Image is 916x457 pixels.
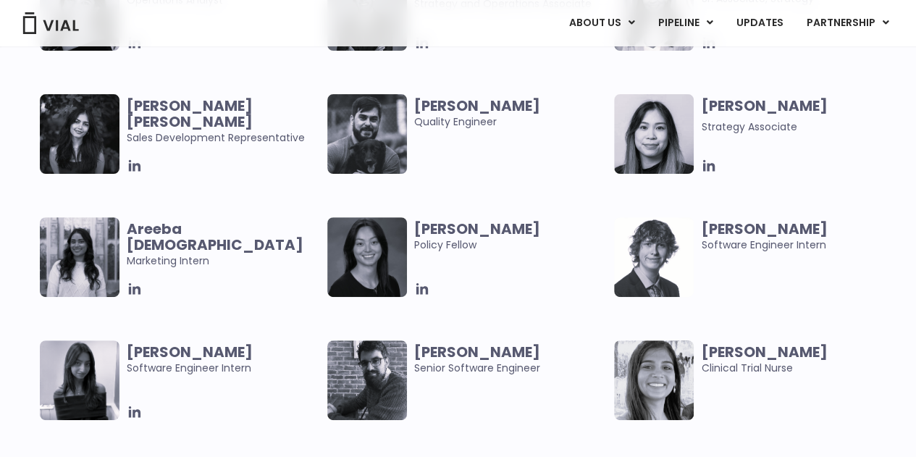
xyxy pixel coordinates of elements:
[414,98,608,130] span: Quality Engineer
[701,221,894,253] span: Software Engineer Intern
[614,340,694,420] img: Smiling woman named Deepa
[327,340,407,420] img: Smiling man named Dugi Surdulli
[127,342,253,362] b: [PERSON_NAME]
[127,344,320,376] span: Software Engineer Intern
[127,219,303,255] b: Areeba [DEMOGRAPHIC_DATA]
[127,221,320,269] span: Marketing Intern
[40,94,119,174] img: Smiling woman named Harman
[40,217,119,297] img: Smiling woman named Areeba
[414,96,540,116] b: [PERSON_NAME]
[414,221,608,253] span: Policy Fellow
[127,98,320,146] span: Sales Development Representative
[647,11,724,35] a: PIPELINEMenu Toggle
[414,344,608,376] span: Senior Software Engineer
[22,12,80,34] img: Vial Logo
[701,342,827,362] b: [PERSON_NAME]
[414,342,540,362] b: [PERSON_NAME]
[558,11,646,35] a: ABOUT USMenu Toggle
[701,344,894,376] span: Clinical Trial Nurse
[414,219,540,239] b: [PERSON_NAME]
[701,120,797,134] span: Strategy Associate
[701,219,827,239] b: [PERSON_NAME]
[701,96,827,116] b: [PERSON_NAME]
[725,11,794,35] a: UPDATES
[327,217,407,297] img: Smiling woman named Claudia
[614,94,694,174] img: Headshot of smiling woman named Vanessa
[795,11,901,35] a: PARTNERSHIPMenu Toggle
[127,96,253,132] b: [PERSON_NAME] [PERSON_NAME]
[327,94,407,174] img: Man smiling posing for picture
